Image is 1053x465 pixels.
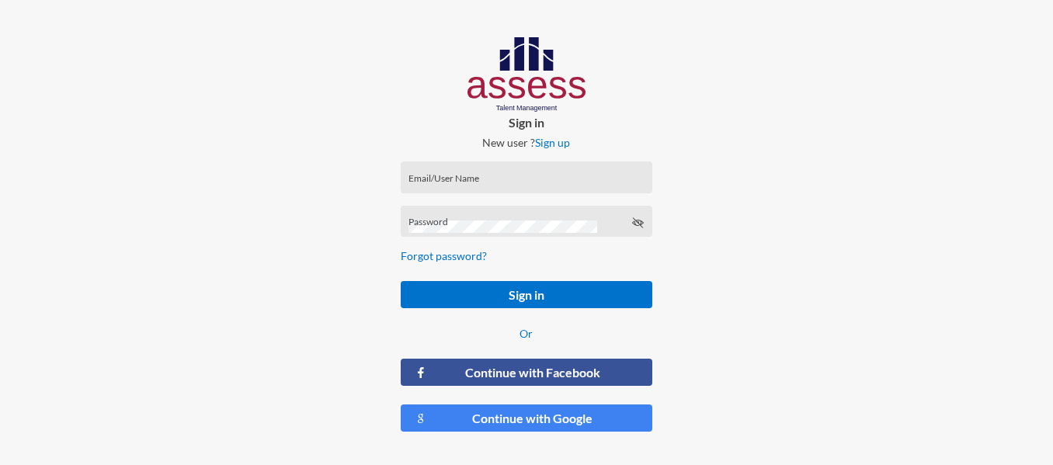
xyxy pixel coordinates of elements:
button: Continue with Google [401,404,652,432]
a: Forgot password? [401,249,487,262]
p: New user ? [388,136,665,149]
p: Or [401,327,652,340]
a: Sign up [535,136,570,149]
p: Sign in [388,115,665,130]
button: Sign in [401,281,652,308]
img: AssessLogoo.svg [467,37,586,112]
button: Continue with Facebook [401,359,652,386]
